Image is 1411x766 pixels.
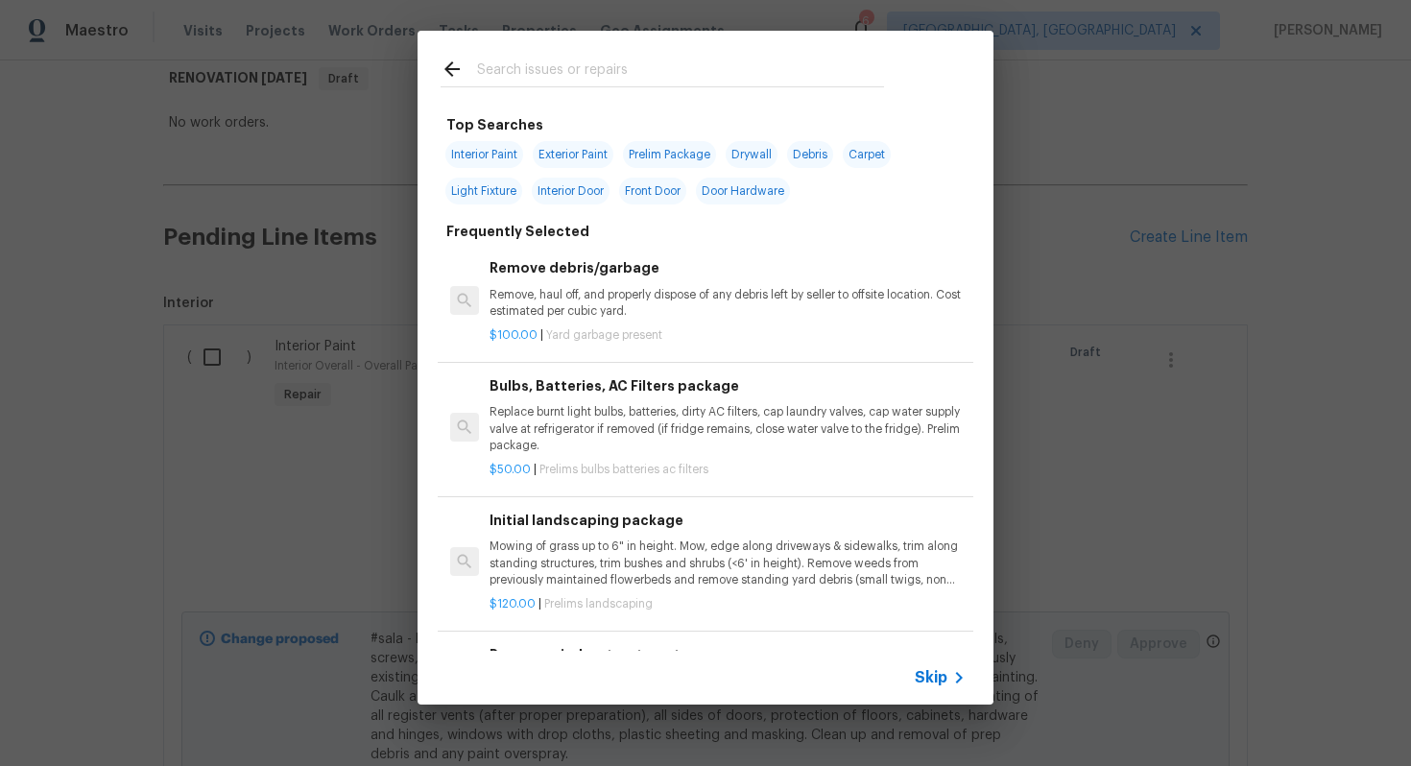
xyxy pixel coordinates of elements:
span: Debris [787,141,833,168]
span: Prelims bulbs batteries ac filters [539,464,708,475]
span: Interior Door [532,178,610,204]
span: Prelims landscaping [544,598,653,610]
span: $120.00 [490,598,536,610]
span: $100.00 [490,329,538,341]
span: Front Door [619,178,686,204]
h6: Remove debris/garbage [490,257,966,278]
span: Interior Paint [445,141,523,168]
span: Prelim Package [623,141,716,168]
span: Skip [915,668,947,687]
span: Exterior Paint [533,141,613,168]
span: Yard garbage present [546,329,662,341]
p: Replace burnt light bulbs, batteries, dirty AC filters, cap laundry valves, cap water supply valv... [490,404,966,453]
h6: Remove window treatments [490,644,966,665]
p: Mowing of grass up to 6" in height. Mow, edge along driveways & sidewalks, trim along standing st... [490,539,966,587]
p: | [490,596,966,612]
p: | [490,462,966,478]
span: Light Fixture [445,178,522,204]
p: Remove, haul off, and properly dispose of any debris left by seller to offsite location. Cost est... [490,287,966,320]
h6: Frequently Selected [446,221,589,242]
h6: Initial landscaping package [490,510,966,531]
p: | [490,327,966,344]
h6: Bulbs, Batteries, AC Filters package [490,375,966,396]
span: $50.00 [490,464,531,475]
span: Drywall [726,141,777,168]
span: Carpet [843,141,891,168]
span: Door Hardware [696,178,790,204]
input: Search issues or repairs [477,58,884,86]
h6: Top Searches [446,114,543,135]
